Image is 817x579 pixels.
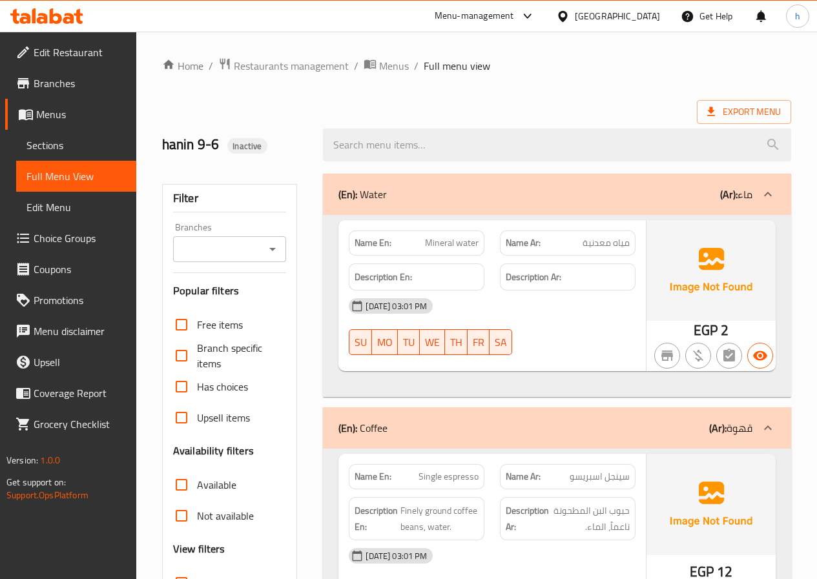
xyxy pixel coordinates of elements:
[34,292,126,308] span: Promotions
[435,8,514,24] div: Menu-management
[716,343,742,369] button: Not has choices
[414,58,419,74] li: /
[424,58,490,74] span: Full menu view
[646,220,776,321] img: Ae5nvW7+0k+MAAAAAElFTkSuQmCC
[34,261,126,277] span: Coupons
[355,470,391,483] strong: Name En:
[197,477,236,493] span: Available
[450,333,462,352] span: TH
[468,329,490,355] button: FR
[26,199,126,215] span: Edit Menu
[16,130,136,161] a: Sections
[425,236,479,250] span: Mineral water
[218,57,349,74] a: Restaurants management
[197,317,243,332] span: Free items
[34,45,126,60] span: Edit Restaurant
[400,503,479,534] span: Finely ground coffee beans, water.
[354,58,358,74] li: /
[685,343,711,369] button: Purchased item
[5,285,136,316] a: Promotions
[721,318,729,343] span: 2
[197,340,276,371] span: Branch specific items
[323,215,791,397] div: (En): Water(Ar):ماء
[5,316,136,347] a: Menu disclaimer
[355,269,412,285] strong: Description En:
[173,283,287,298] h3: Popular filters
[709,418,727,438] b: (Ar):
[490,329,512,355] button: SA
[197,410,250,425] span: Upsell items
[707,104,781,120] span: Export Menu
[495,333,507,352] span: SA
[654,343,680,369] button: Not branch specific item
[349,329,372,355] button: SU
[709,420,752,436] p: قهوة
[36,107,126,122] span: Menus
[355,503,398,534] strong: Description En:
[338,418,357,438] b: (En):
[694,318,718,343] span: EGP
[360,550,432,562] span: [DATE] 03:01 PM
[34,76,126,91] span: Branches
[425,333,440,352] span: WE
[506,269,561,285] strong: Description Ar:
[5,68,136,99] a: Branches
[403,333,415,352] span: TU
[5,409,136,440] a: Grocery Checklist
[16,192,136,223] a: Edit Menu
[506,503,549,534] strong: Description Ar:
[16,161,136,192] a: Full Menu View
[34,385,126,401] span: Coverage Report
[398,329,420,355] button: TU
[197,379,248,394] span: Has choices
[5,223,136,254] a: Choice Groups
[506,470,541,483] strong: Name Ar:
[264,240,282,258] button: Open
[5,378,136,409] a: Coverage Report
[227,138,267,154] div: Inactive
[6,452,38,469] span: Version:
[40,452,60,469] span: 1.0.0
[506,236,541,250] strong: Name Ar:
[26,168,126,184] span: Full Menu View
[323,407,791,449] div: (En): Coffee(Ar):قهوة
[162,57,791,74] nav: breadcrumb
[34,416,126,432] span: Grocery Checklist
[419,470,479,483] span: Single espresso
[583,236,630,250] span: مياه معدنية
[795,9,800,23] span: h
[646,454,776,554] img: Ae5nvW7+0k+MAAAAAElFTkSuQmCC
[173,185,287,212] div: Filter
[34,354,126,370] span: Upsell
[34,230,126,246] span: Choice Groups
[234,58,349,74] span: Restaurants management
[360,300,432,312] span: [DATE] 03:01 PM
[162,58,203,74] a: Home
[5,99,136,130] a: Menus
[5,37,136,68] a: Edit Restaurant
[6,474,66,491] span: Get support on:
[323,174,791,215] div: (En): Water(Ar):ماء
[173,443,254,458] h3: Availability filters
[162,135,308,154] h2: hanin 9-6
[720,185,738,204] b: (Ar):
[209,58,213,74] li: /
[445,329,468,355] button: TH
[570,470,630,483] span: سينجل اسبريسو
[355,333,367,352] span: SU
[6,487,88,503] a: Support.OpsPlatform
[338,420,388,436] p: Coffee
[697,100,791,124] span: Export Menu
[34,323,126,339] span: Menu disclaimer
[552,503,630,534] span: حبوب البن المطحونة ناعماً، الماء.
[26,137,126,153] span: Sections
[173,542,225,556] h3: View filters
[377,333,393,352] span: MO
[227,140,267,152] span: Inactive
[338,185,357,204] b: (En):
[364,57,409,74] a: Menus
[473,333,484,352] span: FR
[197,508,254,523] span: Not available
[5,254,136,285] a: Coupons
[355,236,391,250] strong: Name En:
